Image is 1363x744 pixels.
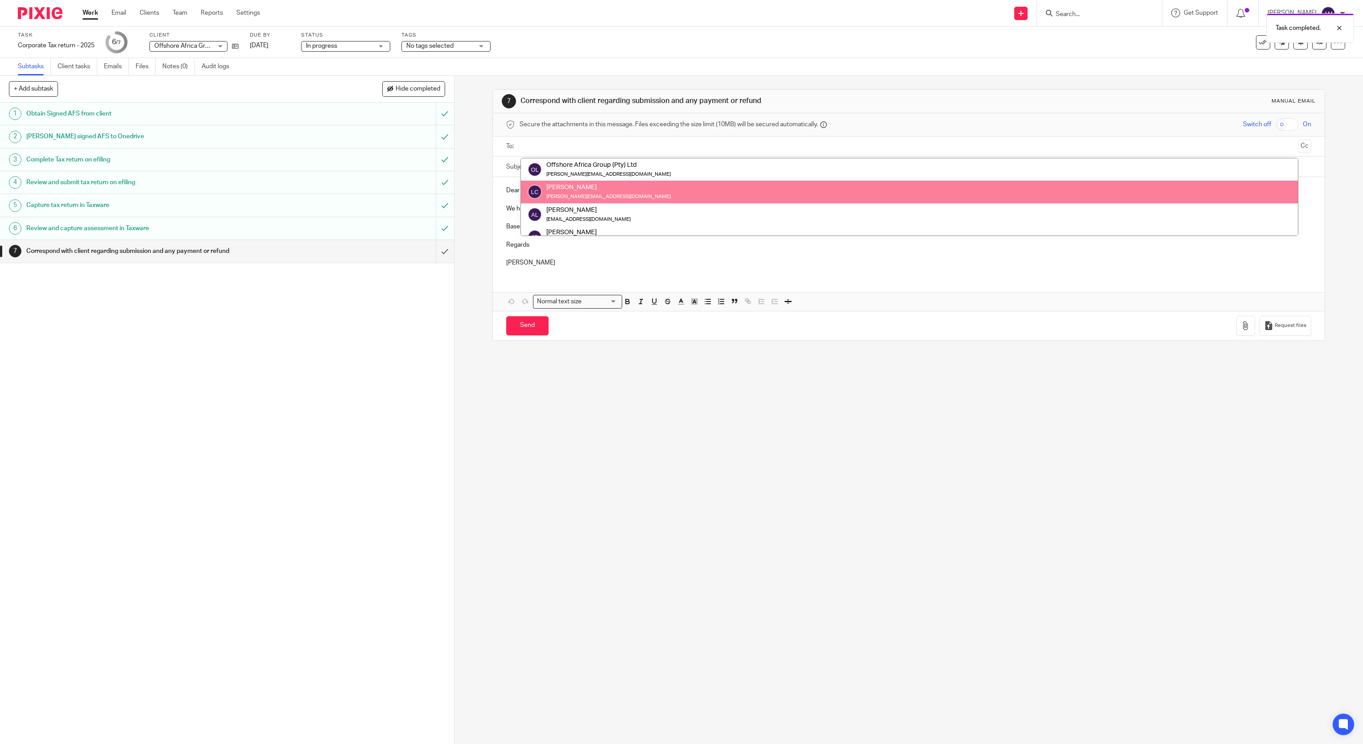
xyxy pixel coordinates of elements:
[502,94,516,108] div: 7
[9,176,21,189] div: 4
[26,153,293,166] h1: Complete Tax return on efiling
[506,162,529,171] label: Subject:
[9,153,21,166] div: 3
[546,228,671,237] div: [PERSON_NAME]
[136,58,156,75] a: Files
[1272,98,1316,105] div: Manual email
[18,41,95,50] div: Corporate Tax return - 2025
[26,222,293,235] h1: Review and capture assessment in Taxware
[528,230,542,244] img: svg%3E
[1298,140,1311,153] button: Cc
[382,81,445,96] button: Hide completed
[306,43,337,49] span: In progress
[506,258,1312,267] p: [PERSON_NAME]
[396,86,440,93] span: Hide completed
[406,43,454,49] span: No tags selected
[506,142,516,151] label: To:
[301,32,390,39] label: Status
[528,162,542,177] img: svg%3E
[506,222,1312,231] p: Based on the assessment, an amount of is refundable / payable.
[506,316,549,335] input: Send
[546,183,671,192] div: [PERSON_NAME]
[173,8,187,17] a: Team
[236,8,260,17] a: Settings
[528,207,542,222] img: svg%3E
[154,43,241,49] span: Offshore Africa Group (Pty) Ltd
[506,240,1312,249] p: Regards
[140,8,159,17] a: Clients
[18,58,51,75] a: Subtasks
[83,8,98,17] a: Work
[162,58,195,75] a: Notes (0)
[9,245,21,257] div: 7
[112,37,121,47] div: 6
[1276,24,1321,33] p: Task completed.
[506,186,1312,195] p: Dear [PERSON_NAME] ,
[9,107,21,120] div: 1
[26,198,293,212] h1: Capture tax return in Taxware
[201,8,223,17] a: Reports
[535,297,584,306] span: Normal text size
[546,217,631,222] small: [EMAIL_ADDRESS][DOMAIN_NAME]
[202,58,236,75] a: Audit logs
[584,297,616,306] input: Search for option
[26,244,293,258] h1: Correspond with client regarding submission and any payment or refund
[9,222,21,235] div: 6
[401,32,491,39] label: Tags
[546,194,671,199] small: [PERSON_NAME][EMAIL_ADDRESS][DOMAIN_NAME]
[1321,6,1335,21] img: svg%3E
[1243,120,1271,129] span: Switch off
[112,8,126,17] a: Email
[546,161,671,169] div: Offshore Africa Group (Pty) Ltd
[58,58,97,75] a: Client tasks
[520,96,928,106] h1: Correspond with client regarding submission and any payment or refund
[546,172,671,177] small: [PERSON_NAME][EMAIL_ADDRESS][DOMAIN_NAME]
[250,42,268,49] span: [DATE]
[1303,120,1311,129] span: On
[26,107,293,120] h1: Obtain Signed AFS from client
[506,204,1312,213] p: We hereby confirm that we have finalised the tax return for Offshore Africa Group (Pty) Ltd.
[9,199,21,212] div: 5
[1275,322,1306,329] span: Request files
[250,32,290,39] label: Due by
[104,58,129,75] a: Emails
[26,176,293,189] h1: Review and submit tax return on efiling
[520,120,818,129] span: Secure the attachments in this message. Files exceeding the size limit (10MB) will be secured aut...
[18,7,62,19] img: Pixie
[18,32,95,39] label: Task
[9,131,21,143] div: 2
[116,40,121,45] small: /7
[9,81,58,96] button: + Add subtask
[533,295,622,309] div: Search for option
[26,130,293,143] h1: [PERSON_NAME] signed AFS to Onedrive
[149,32,239,39] label: Client
[528,185,542,199] img: svg%3E
[1260,316,1311,336] button: Request files
[546,205,631,214] div: [PERSON_NAME]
